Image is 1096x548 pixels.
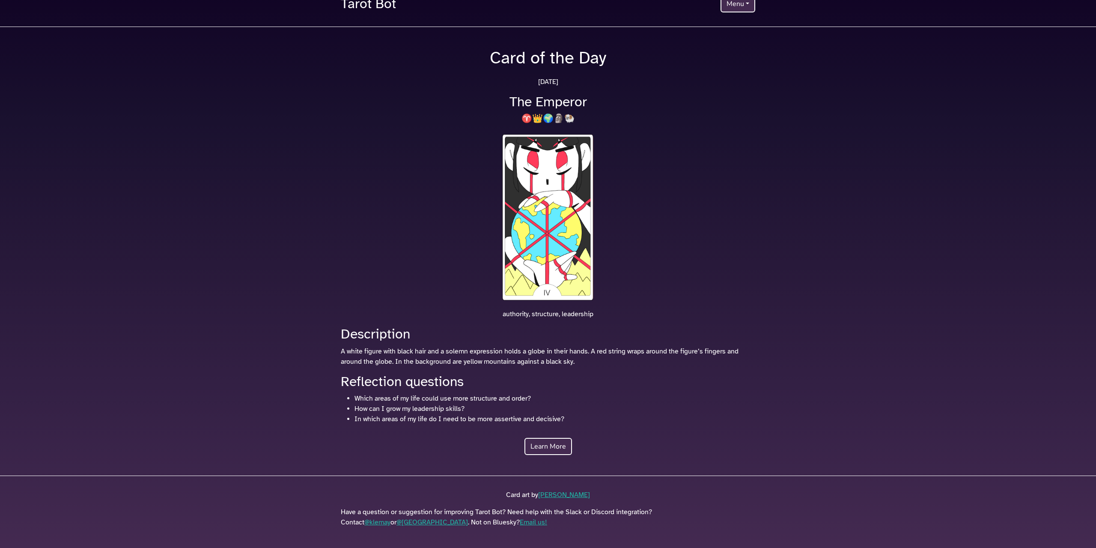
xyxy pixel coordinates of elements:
a: Learn More [524,438,572,455]
a: @[GEOGRAPHIC_DATA] [396,518,468,527]
p: authority, structure, leadership [336,309,760,319]
h2: The Emperor [336,94,760,110]
h2: Reflection questions [341,374,755,390]
a: Email us! [520,518,547,527]
p: A white figure with black hair and a solemn expression holds a globe in their hands. A red string... [341,346,755,367]
li: Which areas of my life could use more structure and order? [354,393,755,404]
p: [DATE] [336,77,760,87]
li: In which areas of my life do I need to be more assertive and decisive? [354,414,755,424]
a: [PERSON_NAME] [538,491,590,499]
a: @klemay [364,518,390,527]
li: How can I grow my leadership skills? [354,404,755,414]
p: Card art by [341,490,755,500]
h2: Description [341,326,755,342]
h1: Card of the Day [336,48,760,68]
img: A white figure with black hair and a solemn expression holds a globe in their hands. A red string... [500,132,596,302]
h3: ♈👑🌍🗿🐏 [336,114,760,124]
p: Have a question or suggestion for improving Tarot Bot? Need help with the Slack or Discord integr... [341,507,755,527]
